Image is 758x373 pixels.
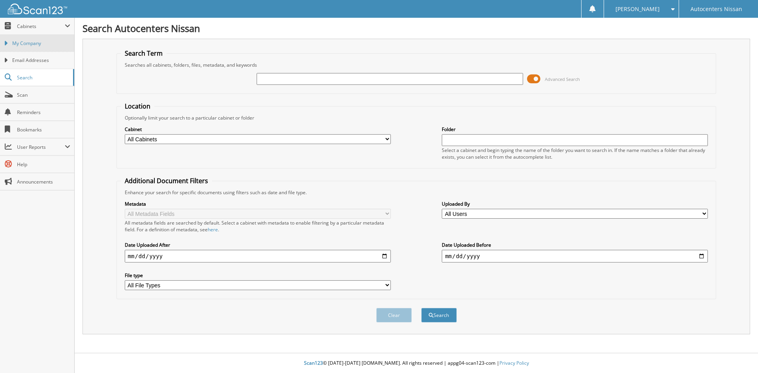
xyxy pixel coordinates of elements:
button: Clear [376,308,412,322]
input: end [442,250,708,262]
label: Metadata [125,201,391,207]
span: Reminders [17,109,70,116]
span: Email Addresses [12,57,70,64]
label: Date Uploaded After [125,242,391,248]
span: My Company [12,40,70,47]
div: © [DATE]-[DATE] [DOMAIN_NAME]. All rights reserved | appg04-scan123-com | [75,354,758,373]
span: Help [17,161,70,168]
input: start [125,250,391,262]
span: User Reports [17,144,65,150]
span: Advanced Search [545,76,580,82]
label: Date Uploaded Before [442,242,708,248]
div: Select a cabinet and begin typing the name of the folder you want to search in. If the name match... [442,147,708,160]
span: [PERSON_NAME] [615,7,660,11]
span: Cabinets [17,23,65,30]
a: Privacy Policy [499,360,529,366]
div: Enhance your search for specific documents using filters such as date and file type. [121,189,712,196]
img: scan123-logo-white.svg [8,4,67,14]
span: Scan [17,92,70,98]
label: File type [125,272,391,279]
div: Optionally limit your search to a particular cabinet or folder [121,114,712,121]
span: Bookmarks [17,126,70,133]
a: here [208,226,218,233]
button: Search [421,308,457,322]
span: Scan123 [304,360,323,366]
div: All metadata fields are searched by default. Select a cabinet with metadata to enable filtering b... [125,219,391,233]
span: Announcements [17,178,70,185]
legend: Additional Document Filters [121,176,212,185]
iframe: Chat Widget [719,335,758,373]
legend: Search Term [121,49,167,58]
span: Autocenters Nissan [690,7,742,11]
span: Search [17,74,69,81]
label: Uploaded By [442,201,708,207]
div: Searches all cabinets, folders, files, metadata, and keywords [121,62,712,68]
label: Cabinet [125,126,391,133]
legend: Location [121,102,154,111]
h1: Search Autocenters Nissan [83,22,750,35]
label: Folder [442,126,708,133]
